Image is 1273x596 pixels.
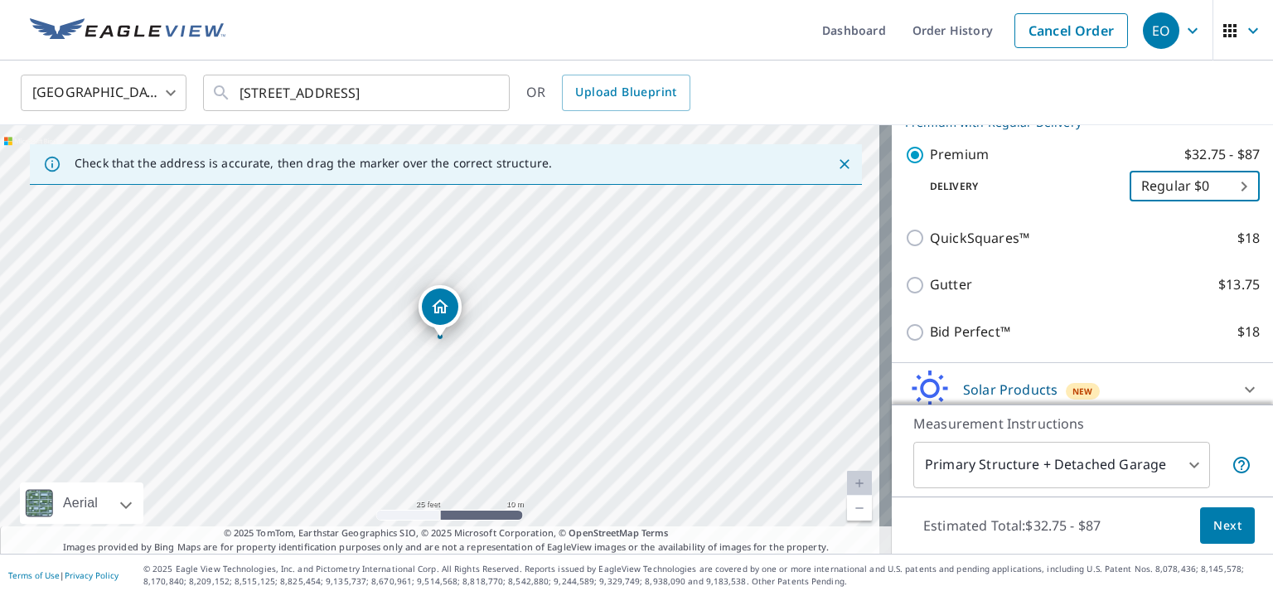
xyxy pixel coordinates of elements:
div: Aerial [20,482,143,524]
div: Primary Structure + Detached Garage [913,442,1210,488]
a: Current Level 20, Zoom Out [847,496,872,521]
a: Terms of Use [8,569,60,581]
div: Aerial [58,482,103,524]
input: Search by address or latitude-longitude [240,70,476,116]
div: OR [526,75,690,111]
a: OpenStreetMap [569,526,638,539]
a: Privacy Policy [65,569,119,581]
a: Upload Blueprint [562,75,690,111]
span: New [1072,385,1093,398]
p: $32.75 - $87 [1184,144,1260,165]
div: [GEOGRAPHIC_DATA] [21,70,186,116]
p: $18 [1237,228,1260,249]
button: Close [834,153,855,175]
p: Estimated Total: $32.75 - $87 [910,507,1114,544]
div: EO [1143,12,1179,49]
span: Upload Blueprint [575,82,676,103]
p: Check that the address is accurate, then drag the marker over the correct structure. [75,156,552,171]
div: Regular $0 [1130,163,1260,210]
p: QuickSquares™ [930,228,1029,249]
img: EV Logo [30,18,225,43]
p: Bid Perfect™ [930,322,1010,342]
p: $13.75 [1218,274,1260,295]
span: © 2025 TomTom, Earthstar Geographics SIO, © 2025 Microsoft Corporation, © [224,526,669,540]
button: Next [1200,507,1255,545]
span: Next [1213,516,1242,536]
p: Measurement Instructions [913,414,1251,434]
div: Dropped pin, building 1, Residential property, 2906 2nd Ave N Seattle, WA 98109 [419,285,462,337]
p: © 2025 Eagle View Technologies, Inc. and Pictometry International Corp. All Rights Reserved. Repo... [143,563,1265,588]
a: Terms [641,526,669,539]
p: Solar Products [963,380,1058,400]
p: Delivery [905,179,1130,194]
a: Cancel Order [1014,13,1128,48]
span: Your report will include the primary structure and a detached garage if one exists. [1232,455,1251,475]
div: Solar ProductsNew [905,370,1260,409]
p: Premium [930,144,989,165]
a: Current Level 20, Zoom In Disabled [847,471,872,496]
p: $18 [1237,322,1260,342]
p: Gutter [930,274,972,295]
p: | [8,570,119,580]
